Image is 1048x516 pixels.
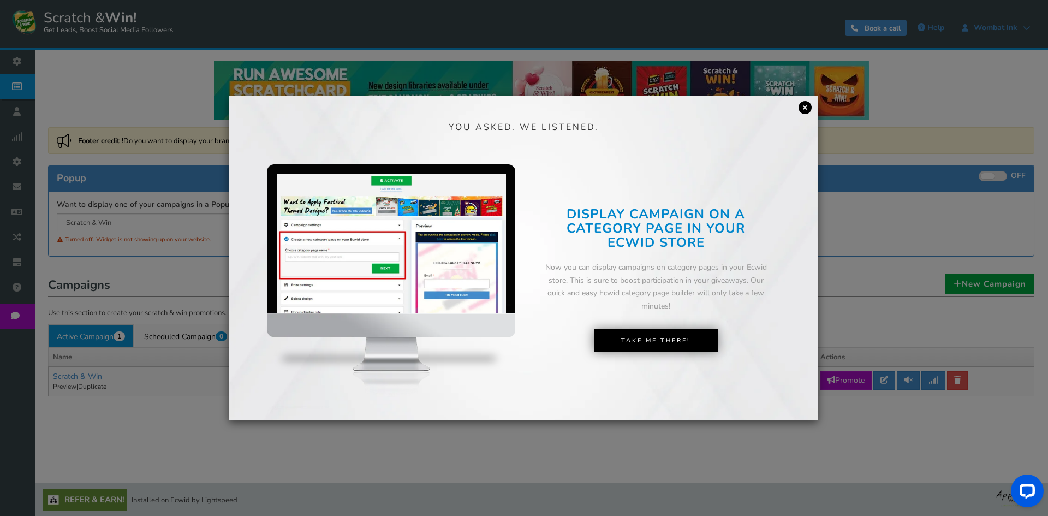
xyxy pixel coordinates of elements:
[1002,470,1048,516] iframe: LiveChat chat widget
[277,174,506,313] img: screenshot
[799,101,812,114] a: ×
[449,123,599,133] span: YOU ASKED. WE LISTENED.
[545,207,767,250] h2: DISPLAY CAMPAIGN ON A CATEGORY PAGE IN YOUR ECWID STORE
[545,261,767,313] div: Now you can display campaigns on category pages in your Ecwid store. This is sure to boost partic...
[267,164,515,416] img: mockup
[594,329,718,352] a: Take Me There!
